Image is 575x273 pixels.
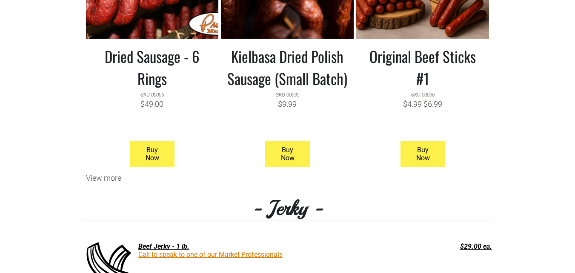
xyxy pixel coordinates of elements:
[403,100,422,108] span: $4.99
[401,142,444,166] span: Buy Now
[92,39,212,137] a: Dried Sausage - 6 Rings SKU 00005 $49.00
[140,89,164,99] div: SKU 00005
[410,242,492,250] div: $29.00 ea.
[140,99,163,108] div: $49.00
[278,99,297,108] div: $9.99
[423,100,442,108] span: $6.99
[227,39,347,137] a: Kielbasa Dried Polish Sausage (Small Batch) SKU 00035 $9.99
[83,242,406,250] div: Beef Jerky - 1 lb.
[400,141,445,167] a: Buy Now
[363,39,483,137] a: Original Beef Sticks #1 SKU 00036 $4.99 $6.99
[131,142,174,166] span: Buy Now
[265,141,310,167] a: Buy Now
[276,89,299,99] div: SKU 00035
[83,195,492,221] h3: - Jerky -
[363,45,483,89] h3: Original Beef Sticks #1
[138,250,283,259] a: Call to speak to one of our Market Professionals
[83,173,492,182] div: View more
[266,142,309,166] span: Buy Now
[130,141,175,167] a: Buy Now
[227,45,347,89] h3: Kielbasa Dried Polish Sausage (Small Batch)
[92,45,212,89] h3: Dried Sausage - 6 Rings
[411,89,435,99] div: SKU 00036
